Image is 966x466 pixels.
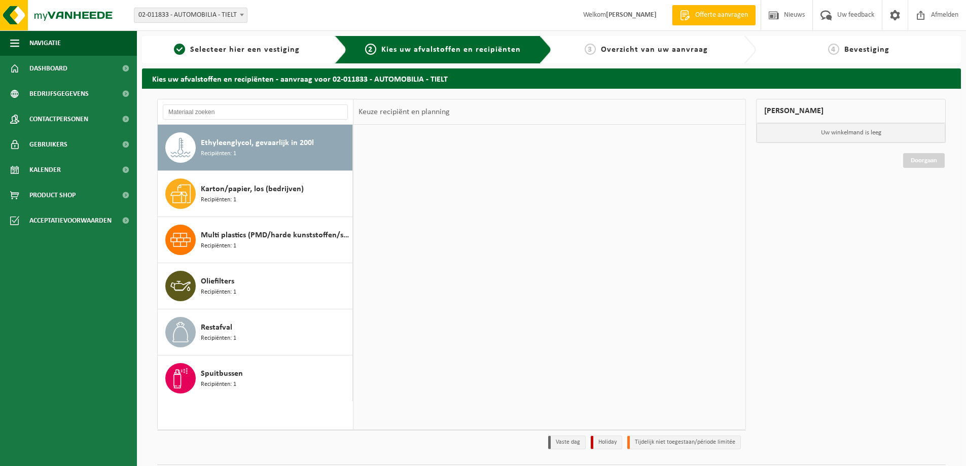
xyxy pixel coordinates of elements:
span: Karton/papier, los (bedrijven) [201,183,304,195]
span: Offerte aanvragen [693,10,750,20]
span: 2 [365,44,376,55]
li: Tijdelijk niet toegestaan/période limitée [627,436,741,449]
button: Restafval Recipiënten: 1 [158,309,353,355]
input: Materiaal zoeken [163,104,348,120]
span: Recipiënten: 1 [201,149,236,159]
span: Restafval [201,321,232,334]
button: Karton/papier, los (bedrijven) Recipiënten: 1 [158,171,353,217]
span: Selecteer hier een vestiging [190,46,300,54]
span: Acceptatievoorwaarden [29,208,112,233]
a: 1Selecteer hier een vestiging [147,44,327,56]
a: Offerte aanvragen [672,5,756,25]
span: 4 [828,44,839,55]
button: Spuitbussen Recipiënten: 1 [158,355,353,401]
span: 1 [174,44,185,55]
span: Dashboard [29,56,67,81]
div: [PERSON_NAME] [756,99,946,123]
span: 3 [585,44,596,55]
span: 02-011833 - AUTOMOBILIA - TIELT [134,8,247,22]
button: Multi plastics (PMD/harde kunststoffen/spanbanden/EPS/folie naturel/folie gemengd) Recipiënten: 1 [158,217,353,263]
li: Holiday [591,436,622,449]
strong: [PERSON_NAME] [606,11,657,19]
button: Ethyleenglycol, gevaarlijk in 200l Recipiënten: 1 [158,125,353,171]
span: Recipiënten: 1 [201,195,236,205]
span: Ethyleenglycol, gevaarlijk in 200l [201,137,314,149]
div: Keuze recipiënt en planning [353,99,455,125]
span: Product Shop [29,183,76,208]
p: Uw winkelmand is leeg [757,123,945,142]
span: Kies uw afvalstoffen en recipiënten [381,46,521,54]
span: Kalender [29,157,61,183]
span: Recipiënten: 1 [201,380,236,389]
span: Navigatie [29,30,61,56]
span: Multi plastics (PMD/harde kunststoffen/spanbanden/EPS/folie naturel/folie gemengd) [201,229,350,241]
span: 02-011833 - AUTOMOBILIA - TIELT [134,8,247,23]
span: Contactpersonen [29,106,88,132]
button: Oliefilters Recipiënten: 1 [158,263,353,309]
span: Gebruikers [29,132,67,157]
span: Recipiënten: 1 [201,241,236,251]
a: Doorgaan [903,153,945,168]
span: Overzicht van uw aanvraag [601,46,708,54]
span: Recipiënten: 1 [201,334,236,343]
span: Spuitbussen [201,368,243,380]
li: Vaste dag [548,436,586,449]
span: Bevestiging [844,46,889,54]
h2: Kies uw afvalstoffen en recipiënten - aanvraag voor 02-011833 - AUTOMOBILIA - TIELT [142,68,961,88]
span: Oliefilters [201,275,234,288]
span: Recipiënten: 1 [201,288,236,297]
span: Bedrijfsgegevens [29,81,89,106]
